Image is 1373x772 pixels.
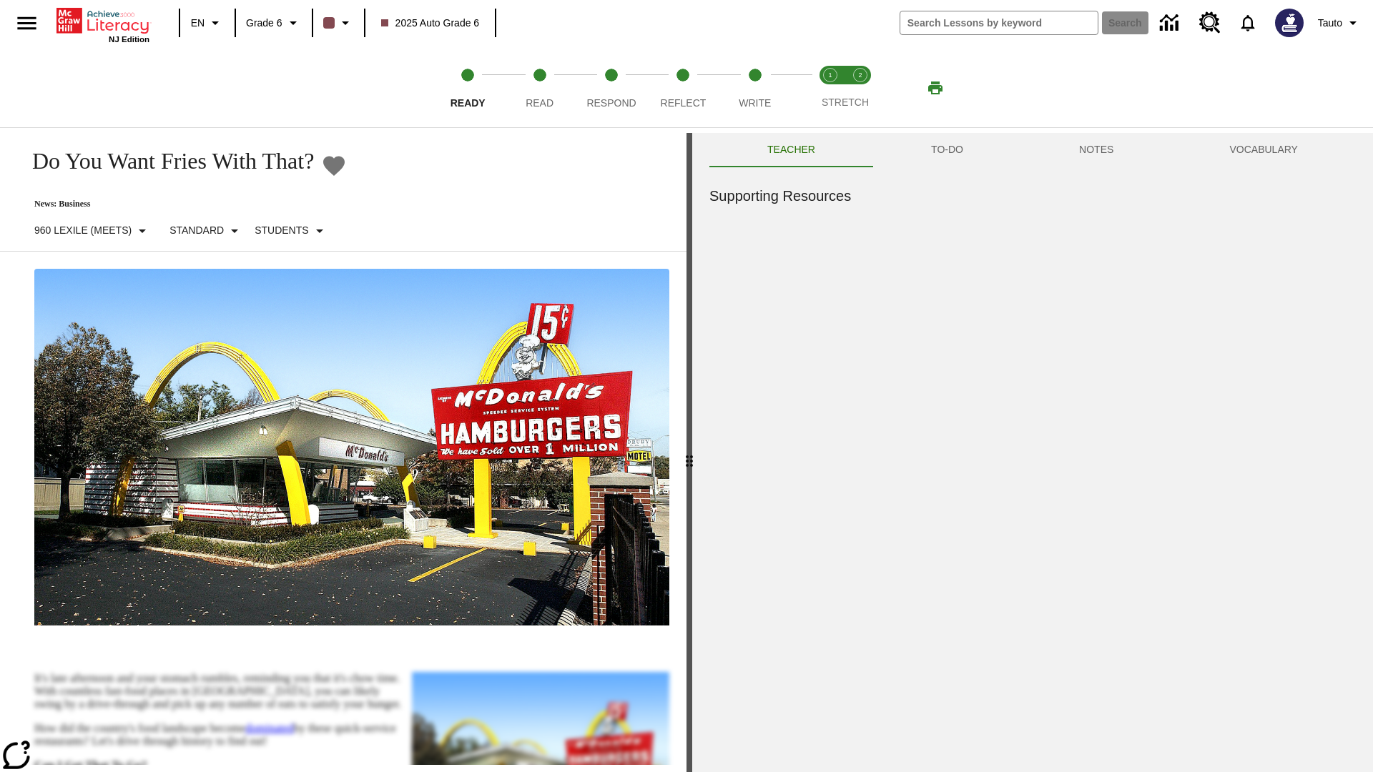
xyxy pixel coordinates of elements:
[255,223,308,238] p: Students
[191,16,205,31] span: EN
[321,153,347,178] button: Add to Favorites - Do You Want Fries With That?
[249,218,333,244] button: Select Student
[184,10,230,36] button: Language: EN, Select a language
[451,97,486,109] span: Ready
[1275,9,1304,37] img: Avatar
[109,35,149,44] span: NJ Edition
[900,11,1098,34] input: search field
[641,49,724,127] button: Reflect step 4 of 5
[822,96,869,108] span: STRETCH
[498,49,581,127] button: Read step 2 of 5
[912,75,958,101] button: Print
[709,133,873,167] button: Teacher
[246,16,282,31] span: Grade 6
[34,223,132,238] p: 960 Lexile (Meets)
[1318,16,1342,31] span: Tauto
[709,184,1356,207] h6: Supporting Resources
[426,49,509,127] button: Ready step 1 of 5
[709,133,1356,167] div: Instructional Panel Tabs
[169,223,224,238] p: Standard
[29,218,157,244] button: Select Lexile, 960 Lexile (Meets)
[1021,133,1171,167] button: NOTES
[858,71,862,79] text: 2
[34,269,669,626] img: One of the first McDonald's stores, with the iconic red sign and golden arches.
[17,199,347,209] p: News: Business
[873,133,1021,167] button: TO-DO
[661,97,707,109] span: Reflect
[1229,4,1266,41] a: Notifications
[6,2,48,44] button: Open side menu
[828,71,832,79] text: 1
[1266,4,1312,41] button: Select a new avatar
[714,49,797,127] button: Write step 5 of 5
[692,133,1373,772] div: activity
[56,5,149,44] div: Home
[739,97,771,109] span: Write
[1171,133,1356,167] button: VOCABULARY
[686,133,692,772] div: Press Enter or Spacebar and then press right and left arrow keys to move the slider
[381,16,480,31] span: 2025 Auto Grade 6
[1151,4,1191,43] a: Data Center
[318,10,360,36] button: Class color is dark brown. Change class color
[164,218,249,244] button: Scaffolds, Standard
[526,97,553,109] span: Read
[570,49,653,127] button: Respond step 3 of 5
[586,97,636,109] span: Respond
[809,49,851,127] button: Stretch Read step 1 of 2
[17,148,314,174] h1: Do You Want Fries With That?
[840,49,881,127] button: Stretch Respond step 2 of 2
[1191,4,1229,42] a: Resource Center, Will open in new tab
[240,10,307,36] button: Grade: Grade 6, Select a grade
[1312,10,1367,36] button: Profile/Settings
